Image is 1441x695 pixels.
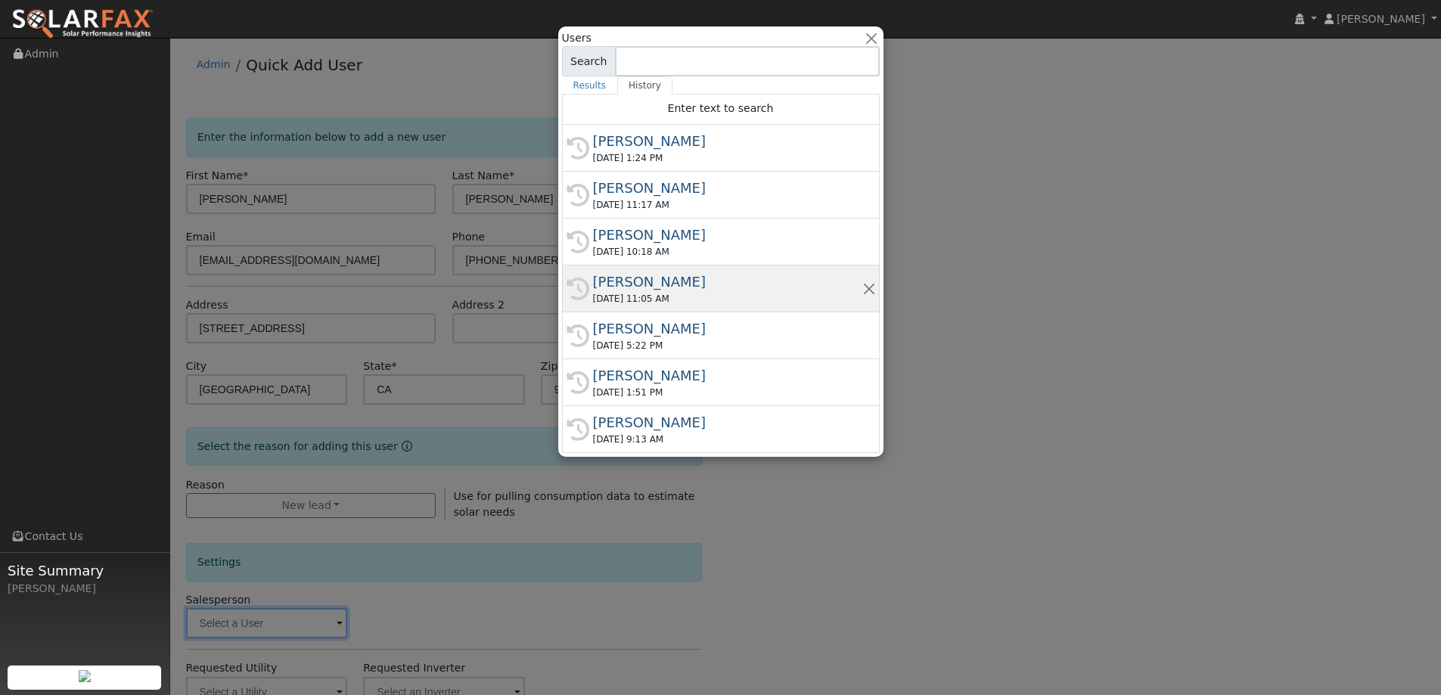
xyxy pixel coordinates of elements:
[593,198,862,212] div: [DATE] 11:17 AM
[593,245,862,259] div: [DATE] 10:18 AM
[567,324,589,347] i: History
[593,339,862,352] div: [DATE] 5:22 PM
[617,76,672,95] a: History
[593,292,862,306] div: [DATE] 11:05 AM
[593,151,862,165] div: [DATE] 1:24 PM
[567,371,589,394] i: History
[593,365,862,386] div: [PERSON_NAME]
[11,8,154,40] img: SolarFax
[593,386,862,399] div: [DATE] 1:51 PM
[1337,13,1425,25] span: [PERSON_NAME]
[79,670,91,682] img: retrieve
[567,278,589,300] i: History
[562,30,592,46] span: Users
[593,225,862,245] div: [PERSON_NAME]
[593,131,862,151] div: [PERSON_NAME]
[562,76,618,95] a: Results
[593,433,862,446] div: [DATE] 9:13 AM
[567,231,589,253] i: History
[593,412,862,433] div: [PERSON_NAME]
[567,418,589,441] i: History
[562,46,616,76] span: Search
[593,178,862,198] div: [PERSON_NAME]
[593,318,862,339] div: [PERSON_NAME]
[668,102,774,114] span: Enter text to search
[593,271,862,292] div: [PERSON_NAME]
[8,560,162,581] span: Site Summary
[8,581,162,597] div: [PERSON_NAME]
[567,137,589,160] i: History
[862,281,876,296] button: Remove this history
[567,184,589,206] i: History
